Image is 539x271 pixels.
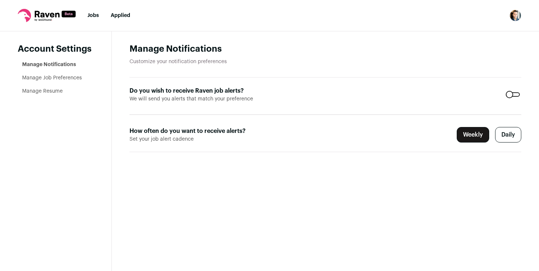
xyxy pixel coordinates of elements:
a: Manage Notifications [22,62,76,67]
a: Manage Job Preferences [22,75,82,80]
button: Open dropdown [509,10,521,21]
span: We will send you alerts that match your preference [129,95,255,103]
p: Customize your notification preferences [129,58,521,65]
label: Do you wish to receive Raven job alerts? [129,86,255,95]
a: Jobs [87,13,99,18]
a: Manage Resume [22,89,63,94]
h1: Manage Notifications [129,43,521,55]
span: Set your job alert cadence [129,135,255,143]
header: Account Settings [18,43,94,55]
label: How often do you want to receive alerts? [129,127,255,135]
label: Weekly [457,127,489,143]
label: Daily [495,127,521,143]
a: Applied [111,13,130,18]
img: 1448917-medium_jpg [509,10,521,21]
